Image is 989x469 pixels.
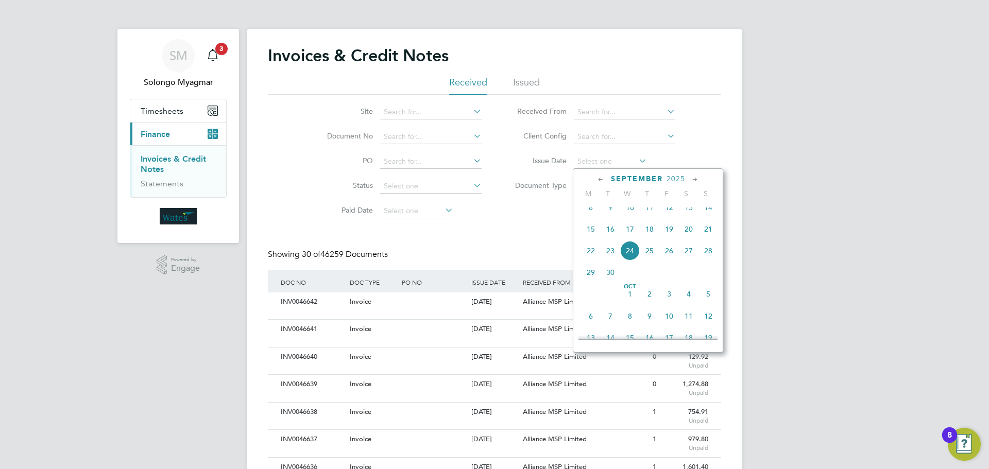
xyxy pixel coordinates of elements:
[350,379,371,388] span: Invoice
[314,205,373,215] label: Paid Date
[659,375,711,402] div: 1,274.88
[653,435,656,443] span: 1
[278,403,347,422] div: INV0046638
[640,306,659,326] span: 9
[659,328,679,348] span: 17
[698,241,718,260] span: 28
[268,45,449,66] h2: Invoices & Credit Notes
[350,435,371,443] span: Invoice
[520,270,607,294] div: RECEIVED FROM
[620,328,640,348] span: 15
[620,219,640,239] span: 17
[653,407,656,416] span: 1
[581,306,601,326] span: 6
[601,306,620,326] span: 7
[130,99,226,122] button: Timesheets
[469,292,521,311] div: [DATE]
[640,328,659,348] span: 16
[698,198,718,217] span: 14
[523,407,587,416] span: Alliance MSP Limited
[581,198,601,217] span: 8
[653,379,656,388] span: 0
[160,208,197,224] img: wates-logo-retina.png
[657,189,676,198] span: F
[620,198,640,217] span: 10
[513,76,540,95] li: Issued
[347,270,399,294] div: DOC TYPE
[171,255,200,264] span: Powered by
[574,105,675,119] input: Search for...
[302,249,388,259] span: 46259 Documents
[302,249,320,259] span: 30 of
[350,324,371,333] span: Invoice
[141,129,170,139] span: Finance
[278,270,347,294] div: DOC NO
[314,107,373,116] label: Site
[679,198,698,217] span: 13
[278,375,347,394] div: INV0046639
[659,219,679,239] span: 19
[581,263,601,282] span: 29
[171,264,200,273] span: Engage
[620,241,640,260] span: 24
[350,352,371,361] span: Invoice
[278,430,347,449] div: INV0046637
[314,181,373,190] label: Status
[637,189,657,198] span: T
[130,39,227,89] a: SMSolongo Myagmar
[574,154,647,169] input: Select one
[380,204,453,218] input: Select one
[314,131,373,141] label: Document No
[620,284,640,304] span: 1
[314,156,373,165] label: PO
[523,379,587,388] span: Alliance MSP Limited
[679,241,698,260] span: 27
[141,154,206,174] a: Invoices & Credit Notes
[640,198,659,217] span: 11
[679,284,698,304] span: 4
[620,306,640,326] span: 8
[578,189,598,198] span: M
[469,270,521,294] div: ISSUE DATE
[380,179,482,194] input: Select one
[523,435,587,443] span: Alliance MSP Limited
[698,219,718,239] span: 21
[698,284,718,304] span: 5
[469,320,521,339] div: [DATE]
[640,219,659,239] span: 18
[659,403,711,429] div: 754.91
[601,198,620,217] span: 9
[507,181,567,190] label: Document Type
[661,444,708,452] span: Unpaid
[523,297,587,306] span: Alliance MSP Limited
[659,348,711,374] div: 129.92
[667,175,685,183] span: 2025
[640,284,659,304] span: 2
[350,297,371,306] span: Invoice
[507,156,567,165] label: Issue Date
[698,306,718,326] span: 12
[130,123,226,145] button: Finance
[696,189,715,198] span: S
[141,179,183,188] a: Statements
[618,189,637,198] span: W
[399,270,468,294] div: PO NO
[661,361,708,370] span: Unpaid
[380,105,482,119] input: Search for...
[278,348,347,367] div: INV0046640
[117,29,239,243] nav: Main navigation
[278,292,347,311] div: INV0046642
[679,328,698,348] span: 18
[449,76,487,95] li: Received
[469,403,521,422] div: [DATE]
[380,154,482,169] input: Search for...
[469,348,521,367] div: [DATE]
[653,352,656,361] span: 0
[948,428,981,461] button: Open Resource Center, 8 new notifications
[350,407,371,416] span: Invoice
[523,352,587,361] span: Alliance MSP Limited
[507,107,567,116] label: Received From
[130,208,227,224] a: Go to home page
[523,324,587,333] span: Alliance MSP Limited
[601,241,620,260] span: 23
